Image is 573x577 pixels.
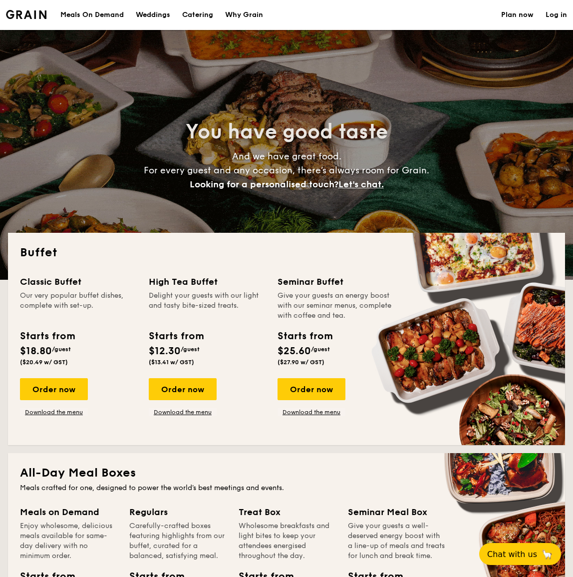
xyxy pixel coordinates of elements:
[149,359,194,366] span: ($13.41 w/ GST)
[20,359,68,366] span: ($20.49 w/ GST)
[348,505,445,519] div: Seminar Meal Box
[149,378,217,400] div: Order now
[20,505,117,519] div: Meals on Demand
[20,465,553,481] h2: All-Day Meal Boxes
[149,291,266,321] div: Delight your guests with our light and tasty bite-sized treats.
[20,378,88,400] div: Order now
[20,291,137,321] div: Our very popular buffet dishes, complete with set-up.
[487,550,537,559] span: Chat with us
[149,345,181,357] span: $12.30
[149,329,203,344] div: Starts from
[278,408,345,416] a: Download the menu
[278,329,332,344] div: Starts from
[6,10,46,19] a: Logotype
[186,120,388,144] span: You have good taste
[52,346,71,353] span: /guest
[278,345,311,357] span: $25.60
[20,345,52,357] span: $18.80
[20,521,117,561] div: Enjoy wholesome, delicious meals available for same-day delivery with no minimum order.
[20,483,553,493] div: Meals crafted for one, designed to power the world's best meetings and events.
[129,505,227,519] div: Regulars
[338,179,384,190] span: Let's chat.
[239,505,336,519] div: Treat Box
[278,275,394,289] div: Seminar Buffet
[239,521,336,561] div: Wholesome breakfasts and light bites to keep your attendees energised throughout the day.
[348,521,445,561] div: Give your guests a well-deserved energy boost with a line-up of meals and treats for lunch and br...
[311,346,330,353] span: /guest
[479,543,561,565] button: Chat with us🦙
[278,291,394,321] div: Give your guests an energy boost with our seminar menus, complete with coffee and tea.
[278,378,345,400] div: Order now
[541,549,553,560] span: 🦙
[144,151,429,190] span: And we have great food. For every guest and any occasion, there’s always room for Grain.
[20,408,88,416] a: Download the menu
[278,359,324,366] span: ($27.90 w/ GST)
[20,245,553,261] h2: Buffet
[6,10,46,19] img: Grain
[129,521,227,561] div: Carefully-crafted boxes featuring highlights from our buffet, curated for a balanced, satisfying ...
[20,329,74,344] div: Starts from
[190,179,338,190] span: Looking for a personalised touch?
[181,346,200,353] span: /guest
[20,275,137,289] div: Classic Buffet
[149,275,266,289] div: High Tea Buffet
[149,408,217,416] a: Download the menu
